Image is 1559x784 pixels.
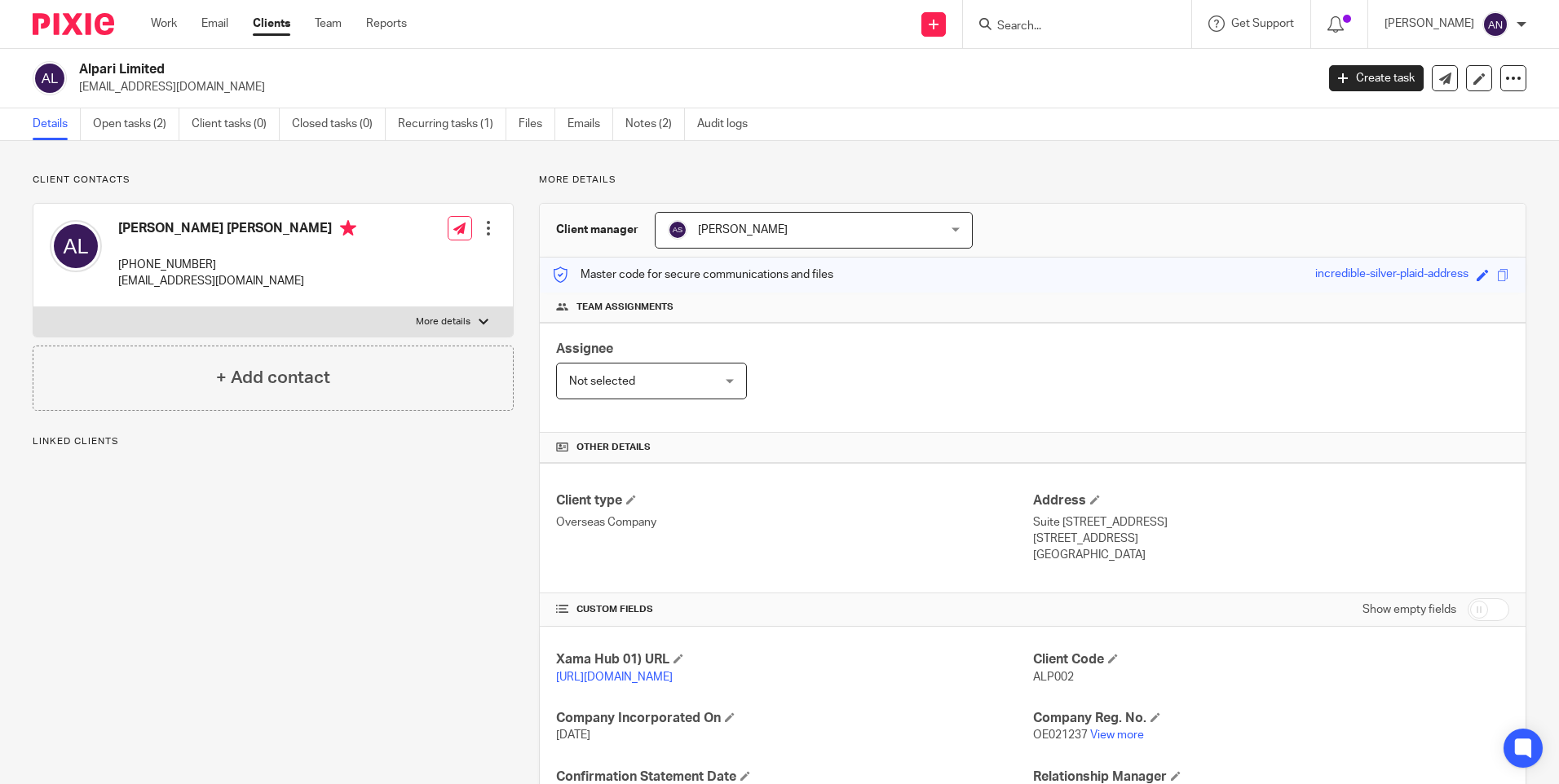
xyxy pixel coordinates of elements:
[539,174,1526,187] p: More details
[33,435,514,448] p: Linked clients
[556,492,1032,509] h4: Client type
[398,108,506,140] a: Recurring tasks (1)
[50,220,102,272] img: svg%3E
[698,224,788,236] span: [PERSON_NAME]
[556,603,1032,616] h4: CUSTOM FIELDS
[79,61,1059,78] h2: Alpari Limited
[79,79,1305,95] p: [EMAIL_ADDRESS][DOMAIN_NAME]
[556,514,1032,531] p: Overseas Company
[697,108,760,140] a: Audit logs
[996,20,1142,34] input: Search
[552,266,833,283] p: Master code for secure communications and files
[1385,15,1474,32] p: [PERSON_NAME]
[253,15,290,32] a: Clients
[556,222,638,238] h3: Client manager
[192,108,280,140] a: Client tasks (0)
[151,15,177,32] a: Work
[556,710,1032,727] h4: Company Incorporated On
[668,220,687,240] img: svg%3E
[1482,11,1508,37] img: svg%3E
[568,108,613,140] a: Emails
[1090,729,1144,741] a: View more
[118,273,356,289] p: [EMAIL_ADDRESS][DOMAIN_NAME]
[1033,672,1074,683] span: ALP002
[569,376,635,387] span: Not selected
[576,441,651,454] span: Other details
[118,257,356,273] p: [PHONE_NUMBER]
[1362,601,1456,618] label: Show empty fields
[315,15,342,32] a: Team
[556,729,590,741] span: [DATE]
[1033,729,1088,741] span: OE021237
[201,15,228,32] a: Email
[93,108,179,140] a: Open tasks (2)
[216,365,330,390] h4: + Add contact
[1315,266,1468,284] div: incredible-silver-plaid-address
[1033,514,1509,531] p: Suite [STREET_ADDRESS]
[33,13,114,35] img: Pixie
[118,220,356,240] h4: [PERSON_NAME] [PERSON_NAME]
[1033,651,1509,668] h4: Client Code
[33,174,514,187] p: Client contacts
[556,672,673,683] a: [URL][DOMAIN_NAME]
[33,61,67,95] img: svg%3E
[340,220,356,236] i: Primary
[519,108,555,140] a: Files
[1033,531,1509,547] p: [STREET_ADDRESS]
[625,108,685,140] a: Notes (2)
[1033,710,1509,727] h4: Company Reg. No.
[1033,492,1509,509] h4: Address
[1231,18,1294,29] span: Get Support
[33,108,81,140] a: Details
[556,342,613,355] span: Assignee
[556,651,1032,668] h4: Xama Hub 01) URL
[366,15,407,32] a: Reports
[416,315,470,328] p: More details
[292,108,386,140] a: Closed tasks (0)
[1033,547,1509,563] p: [GEOGRAPHIC_DATA]
[576,301,674,314] span: Team assignments
[1329,65,1424,91] a: Create task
